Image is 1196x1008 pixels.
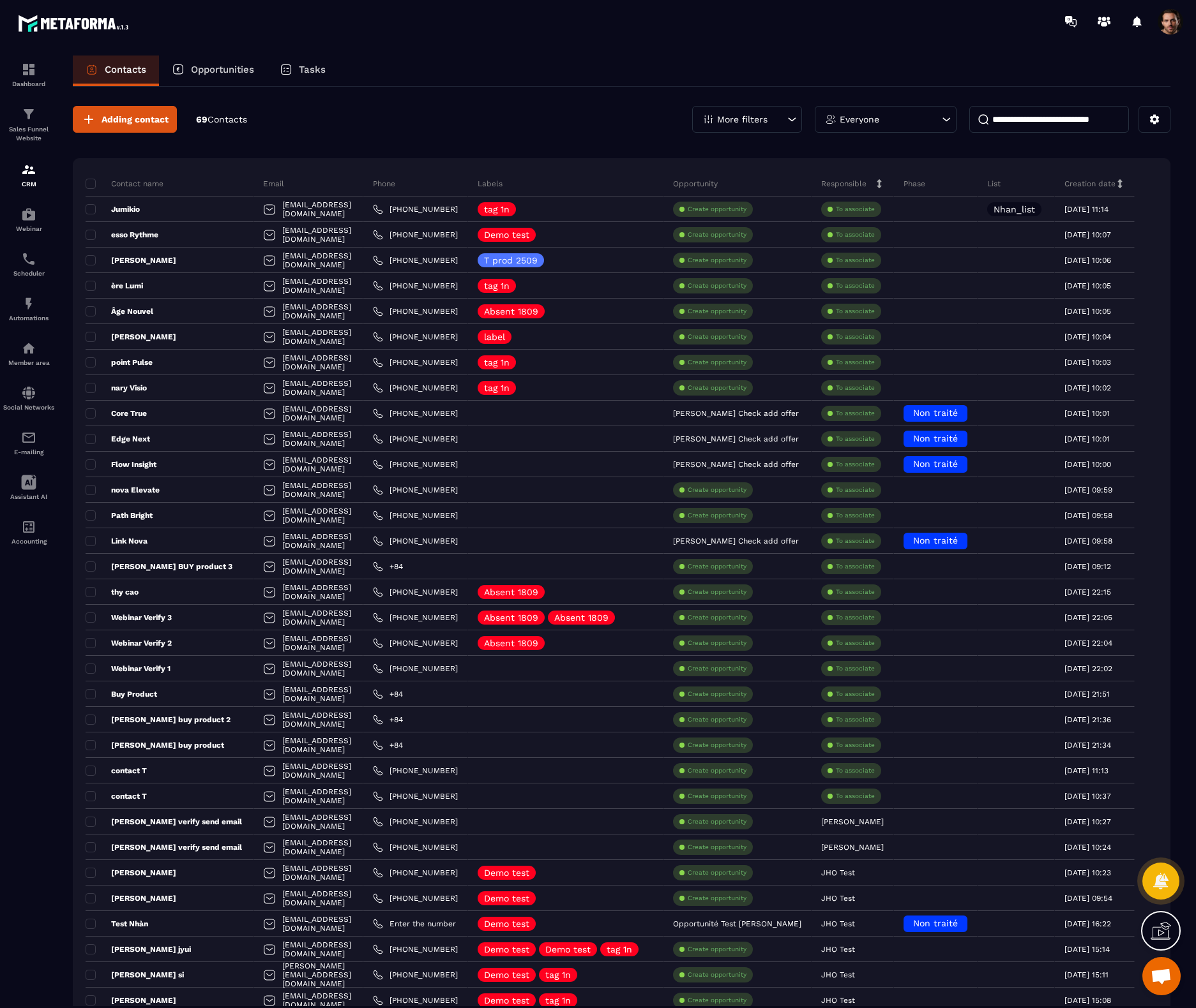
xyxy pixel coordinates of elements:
p: To associate [836,613,875,622]
p: Create opportunity [688,613,746,622]
p: [DATE] 10:00 [1064,460,1111,469]
p: tag 1n [484,383,510,392]
p: nary Visio [86,383,147,393]
p: tag 1n [484,358,510,367]
p: Create opportunity [688,664,746,673]
p: To associate [836,639,875,648]
p: Path Bright [86,510,153,521]
p: Responsible [821,179,867,189]
p: Create opportunity [688,690,746,699]
a: schedulerschedulerScheduler [3,242,54,286]
a: Assistant AI [3,465,54,510]
p: Creation date [1064,179,1116,189]
a: [PHONE_NUMBER] [373,893,458,903]
a: [PHONE_NUMBER] [373,842,458,852]
p: Create opportunity [688,817,746,826]
p: To associate [836,281,875,290]
img: formation [21,107,36,122]
p: contact T [86,766,147,776]
p: Create opportunity [688,588,746,597]
p: [DATE] 10:37 [1064,792,1111,801]
p: Create opportunity [688,281,746,290]
p: [PERSON_NAME] [86,255,176,265]
p: Create opportunity [688,639,746,648]
a: [PHONE_NUMBER] [373,817,458,827]
p: [PERSON_NAME] [821,843,884,852]
p: esso Rythme [86,230,158,240]
p: To associate [836,460,875,469]
p: Core True [86,408,147,419]
p: [PERSON_NAME] buy product 2 [86,715,231,725]
p: nova Elevate [86,485,160,495]
img: logo [18,11,133,35]
p: [PERSON_NAME] BUY product 3 [86,561,232,572]
p: Dashboard [3,80,54,87]
img: scheduler [21,251,36,267]
p: JHO Test [821,894,855,903]
p: Assistant AI [3,493,54,500]
p: Demo test [545,945,591,954]
p: Automations [3,315,54,322]
a: [PHONE_NUMBER] [373,485,458,495]
p: Absent 1809 [484,613,538,622]
p: E-mailing [3,448,54,456]
p: To associate [836,307,875,316]
p: Tasks [299,64,326,75]
p: [DATE] 11:14 [1064,205,1109,214]
p: Nhan_list [994,205,1035,214]
span: Non traité [913,459,958,469]
a: [PHONE_NUMBER] [373,510,458,521]
p: Opportunity [673,179,718,189]
p: Test Nhàn [86,919,148,929]
a: [PHONE_NUMBER] [373,791,458,801]
p: JHO Test [821,970,855,979]
p: Demo test [484,919,529,928]
p: [DATE] 10:05 [1064,281,1111,290]
p: To associate [836,409,875,418]
p: To associate [836,485,875,494]
p: Buy Product [86,689,157,699]
span: Non traité [913,433,958,443]
p: [DATE] 22:05 [1064,613,1112,622]
a: [PHONE_NUMBER] [373,255,458,265]
p: [DATE] 15:08 [1064,996,1111,1005]
p: Demo test [484,230,529,239]
a: [PHONE_NUMBER] [373,383,458,393]
a: formationformationSales Funnel Website [3,97,54,152]
img: automations [21,296,36,311]
p: Create opportunity [688,358,746,367]
p: Edge Next [86,434,150,444]
a: emailemailE-mailing [3,420,54,465]
a: [PHONE_NUMBER] [373,970,458,980]
img: accountant [21,519,36,535]
p: thy cao [86,587,139,597]
p: [DATE] 09:58 [1064,537,1112,545]
p: [DATE] 21:36 [1064,715,1111,724]
img: email [21,430,36,445]
a: automationsautomationsMember area [3,331,54,376]
a: [PHONE_NUMBER] [373,638,458,648]
p: More filters [717,115,768,124]
p: To associate [836,792,875,801]
p: List [987,179,1001,189]
p: Absent 1809 [484,307,538,316]
p: JHO Test [821,868,855,877]
a: [PHONE_NUMBER] [373,306,458,316]
p: Create opportunity [688,970,746,979]
p: To associate [836,332,875,341]
p: Create opportunity [688,383,746,392]
p: [PERSON_NAME] Check add offer [673,460,799,469]
p: Create opportunity [688,256,746,265]
img: automations [21,207,36,222]
button: Adding contact [73,106,177,133]
a: [PHONE_NUMBER] [373,357,458,367]
span: Non traité [913,918,958,928]
p: Demo test [484,868,529,877]
a: [PHONE_NUMBER] [373,281,458,291]
a: Contacts [73,56,159,86]
p: point Pulse [86,357,153,367]
p: Webinar Verify 2 [86,638,172,648]
p: Create opportunity [688,945,746,954]
p: Create opportunity [688,332,746,341]
p: To associate [836,664,875,673]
